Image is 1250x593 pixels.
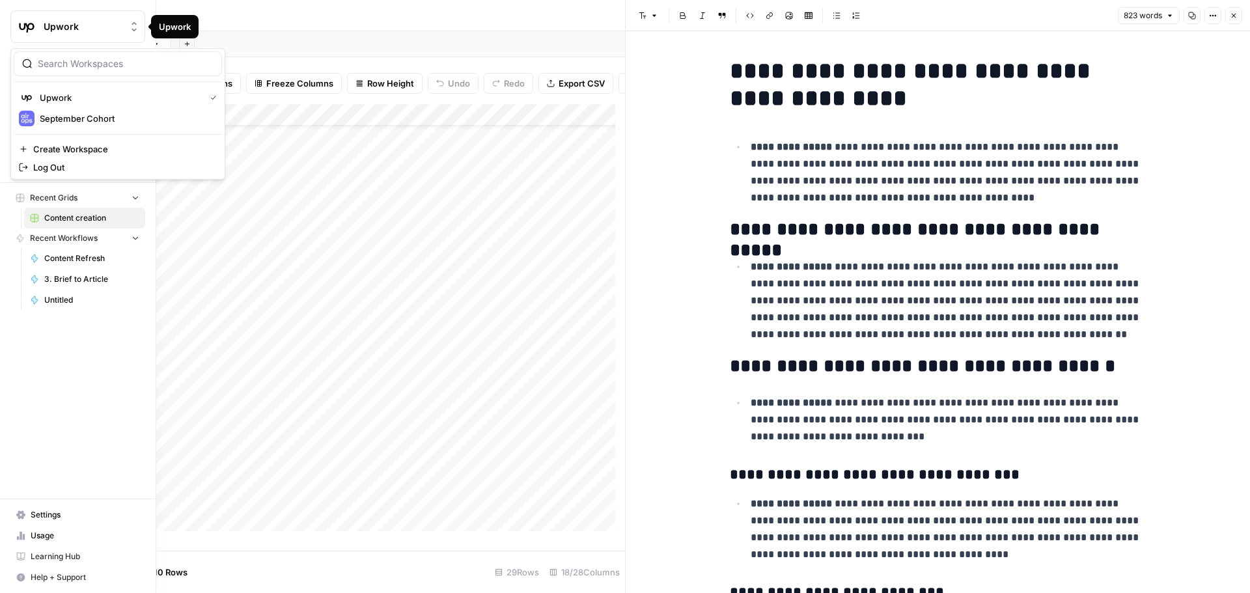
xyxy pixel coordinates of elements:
a: Content creation [24,208,145,228]
span: Undo [448,77,470,90]
button: Redo [484,73,533,94]
span: Content Refresh [44,253,139,264]
span: Recent Grids [30,192,77,204]
button: Freeze Columns [246,73,342,94]
span: Create Workspace [33,143,212,156]
button: Workspace: Upwork [10,10,145,43]
span: Add 10 Rows [135,566,187,579]
a: Usage [10,525,145,546]
a: Settings [10,504,145,525]
a: Learning Hub [10,546,145,567]
div: Workspace: Upwork [10,48,225,180]
a: Log Out [14,158,222,176]
button: 823 words [1118,7,1180,24]
button: Undo [428,73,479,94]
a: Content Refresh [24,248,145,269]
span: Export CSV [559,77,605,90]
a: Create Workspace [14,140,222,158]
span: 3. Brief to Article [44,273,139,285]
img: Upwork Logo [15,15,38,38]
span: Row Height [367,77,414,90]
button: Recent Grids [10,188,145,208]
button: Recent Workflows [10,228,145,248]
span: Usage [31,530,139,542]
span: Help + Support [31,572,139,583]
span: September Cohort [40,112,212,125]
button: Export CSV [538,73,613,94]
span: Settings [31,509,139,521]
img: Upwork Logo [19,90,35,105]
span: Upwork [44,20,122,33]
button: Help + Support [10,567,145,588]
span: Untitled [44,294,139,306]
input: Search Workspaces [38,57,214,70]
div: 29 Rows [490,562,544,583]
span: 823 words [1124,10,1162,21]
div: 18/28 Columns [544,562,625,583]
span: Log Out [33,161,212,174]
span: Upwork [40,91,200,104]
a: Untitled [24,290,145,310]
span: Content creation [44,212,139,224]
span: Redo [504,77,525,90]
a: 3. Brief to Article [24,269,145,290]
span: Freeze Columns [266,77,333,90]
span: Learning Hub [31,551,139,562]
img: September Cohort Logo [19,111,35,126]
span: Recent Workflows [30,232,98,244]
button: Row Height [347,73,423,94]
